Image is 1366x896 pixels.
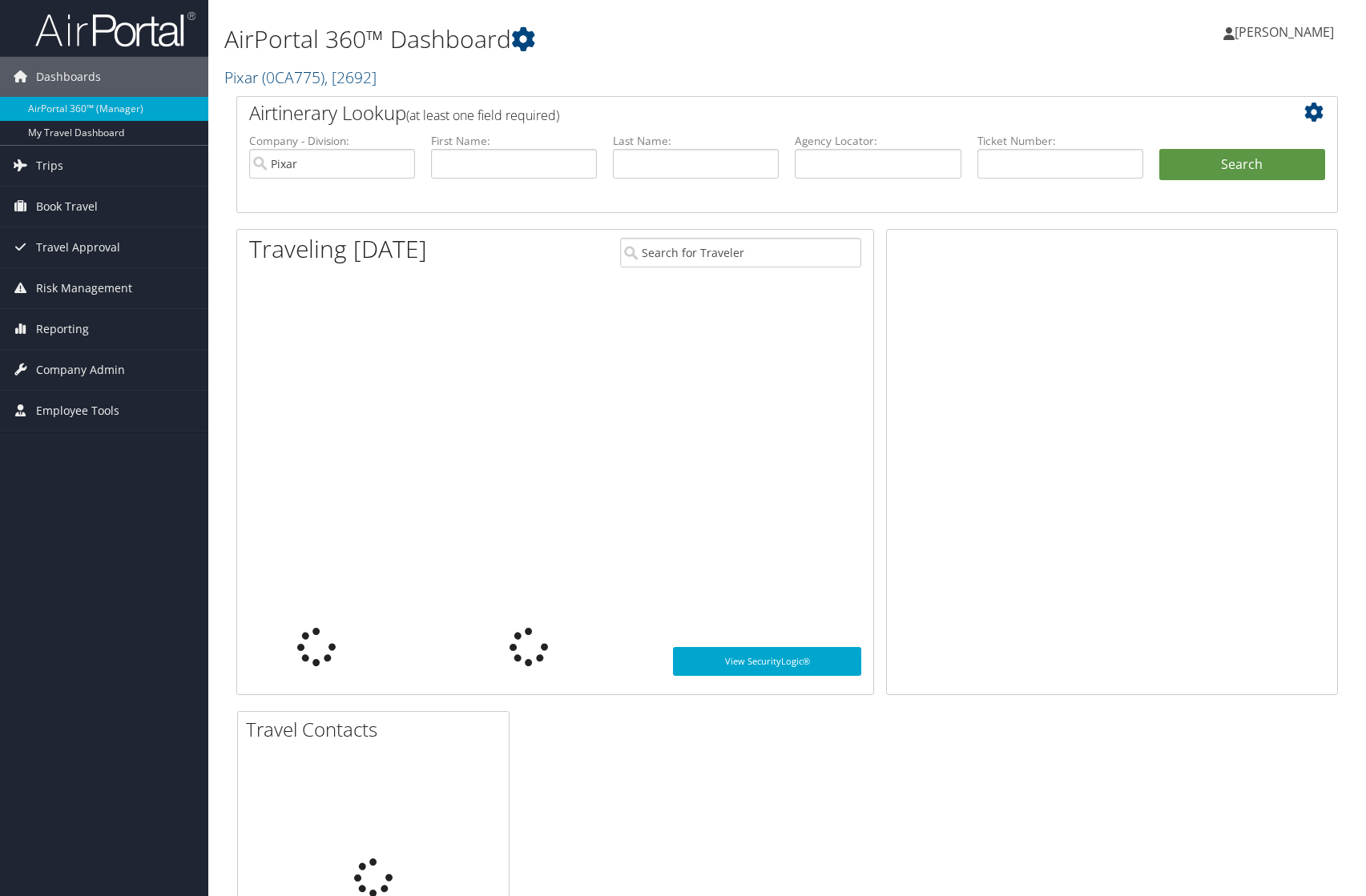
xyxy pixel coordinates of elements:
[613,133,779,149] label: Last Name:
[36,227,120,267] span: Travel Approval
[795,133,961,149] label: Agency Locator:
[620,238,861,267] input: Search for Traveler
[36,350,125,390] span: Company Admin
[35,10,195,48] img: airportal-logo.png
[246,716,509,743] h2: Travel Contacts
[36,309,89,349] span: Reporting
[406,106,559,124] span: (at least one field required)
[1235,23,1334,41] span: [PERSON_NAME]
[977,133,1143,149] label: Ticket Number:
[249,232,427,266] h1: Traveling [DATE]
[1159,149,1325,181] button: Search
[324,66,377,88] span: , [ 2692 ]
[249,99,1234,127] h2: Airtinerary Lookup
[36,146,63,186] span: Trips
[673,647,861,676] a: View SecurityLogic®
[36,57,101,97] span: Dashboards
[262,66,324,88] span: ( 0CA775 )
[224,22,975,56] h1: AirPortal 360™ Dashboard
[36,391,119,431] span: Employee Tools
[36,268,132,308] span: Risk Management
[36,187,98,227] span: Book Travel
[1223,8,1350,56] a: [PERSON_NAME]
[249,133,415,149] label: Company - Division:
[224,66,377,88] a: Pixar
[431,133,597,149] label: First Name:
